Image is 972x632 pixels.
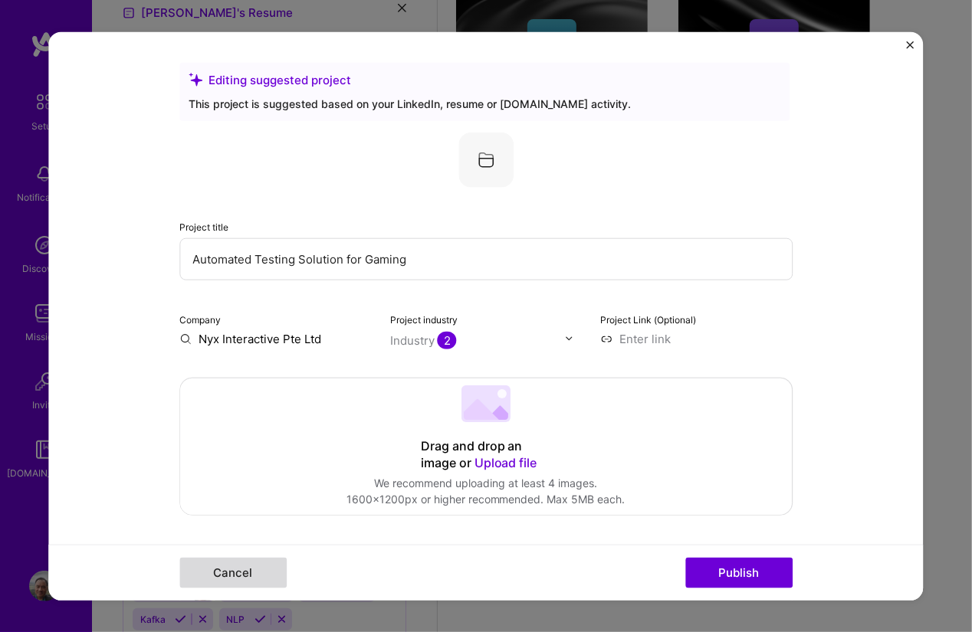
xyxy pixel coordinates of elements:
i: icon SuggestedTeams [189,73,202,87]
div: Editing suggested project [189,71,780,87]
div: We recommend uploading at least 4 images. [346,475,626,491]
input: Enter the name of the project [179,237,793,280]
img: drop icon [564,334,573,343]
div: This project is suggested based on your LinkedIn, resume or [DOMAIN_NAME] activity. [189,95,780,111]
label: Project title [179,221,228,232]
div: 1600x1200px or higher recommended. Max 5MB each. [346,491,626,507]
div: Drag and drop an image or [421,437,551,471]
span: 2 [438,331,457,349]
label: Project industry [390,313,458,325]
div: Industry [390,332,457,348]
img: Company logo [458,132,514,187]
button: Cancel [179,558,287,588]
span: Upload file [475,454,537,470]
button: Close [907,41,915,57]
label: Company [179,313,221,325]
input: Enter link [600,330,793,346]
label: Project Link (Optional) [600,313,696,325]
div: Drag and drop an image or Upload fileWe recommend uploading at least 4 images.1600x1200px or high... [179,377,793,515]
button: Publish [685,558,793,588]
input: Enter name or website [179,330,372,346]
